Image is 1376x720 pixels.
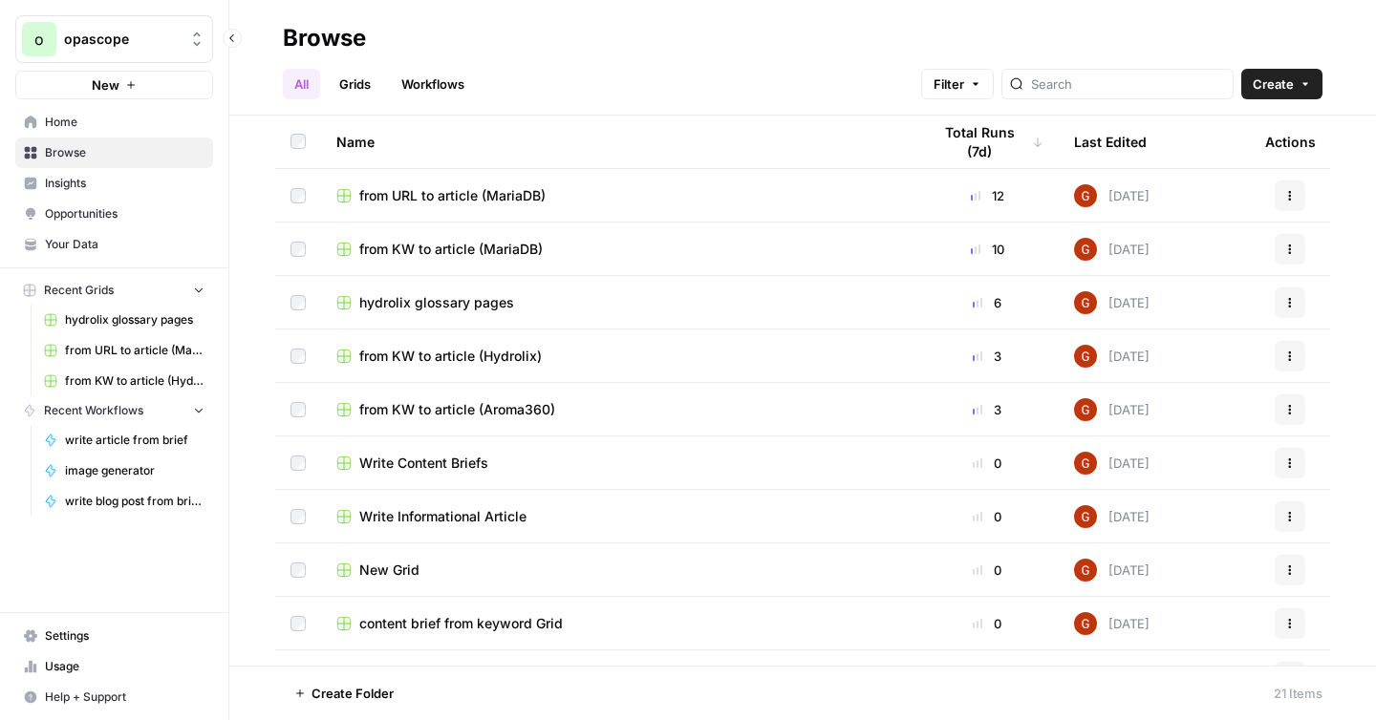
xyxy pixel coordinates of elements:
a: hydrolix glossary pages [35,305,213,335]
span: from KW to article (Hydrolix) [359,347,542,366]
a: Home [15,107,213,138]
img: pobvtkb4t1czagu00cqquhmopsq1 [1074,238,1097,261]
div: [DATE] [1074,612,1150,635]
img: pobvtkb4t1czagu00cqquhmopsq1 [1074,505,1097,528]
div: 10 [931,240,1043,259]
a: All [283,69,320,99]
img: pobvtkb4t1czagu00cqquhmopsq1 [1074,345,1097,368]
span: from URL to article (MariaDB) [359,186,546,205]
img: pobvtkb4t1czagu00cqquhmopsq1 [1074,291,1097,314]
a: New Grid [336,561,900,580]
div: 21 Items [1274,684,1322,703]
a: hydrolix glossary pages [336,293,900,312]
span: Filter [934,74,964,94]
span: Write Informational Article [359,507,527,526]
a: from URL to article (MariaDB) [35,335,213,366]
img: pobvtkb4t1czagu00cqquhmopsq1 [1074,666,1097,688]
div: [DATE] [1074,666,1150,688]
span: hydrolix glossary pages [65,311,204,328]
span: Browse [45,144,204,161]
span: Write Content Briefs [359,454,488,473]
span: Insights [45,175,204,192]
a: image generator [35,455,213,486]
span: Usage [45,658,204,675]
img: pobvtkb4t1czagu00cqquhmopsq1 [1074,184,1097,207]
span: from URL to article (MariaDB) [65,342,204,359]
button: Recent Workflows [15,396,213,425]
a: write blog post from brief (Aroma360) [35,486,213,517]
img: pobvtkb4t1czagu00cqquhmopsq1 [1074,452,1097,475]
button: Create [1241,69,1322,99]
div: [DATE] [1074,505,1150,528]
div: 3 [931,400,1043,419]
span: write article from brief [65,432,204,449]
span: image generator [65,462,204,479]
span: o [34,28,44,51]
div: [DATE] [1074,559,1150,582]
span: opascope [64,30,180,49]
div: [DATE] [1074,398,1150,421]
span: hydrolix glossary pages [359,293,514,312]
img: pobvtkb4t1czagu00cqquhmopsq1 [1074,398,1097,421]
button: New [15,71,213,99]
span: Create [1253,74,1294,94]
a: Insights [15,168,213,199]
div: 0 [931,561,1043,580]
a: from KW to article (Hydrolix) [336,347,900,366]
span: write blog post from brief (Aroma360) [65,493,204,510]
button: Create Folder [283,678,405,709]
div: 6 [931,293,1043,312]
div: Name [336,116,900,168]
img: pobvtkb4t1czagu00cqquhmopsq1 [1074,559,1097,582]
button: Filter [921,69,994,99]
div: [DATE] [1074,452,1150,475]
span: Settings [45,627,204,645]
a: Write Content Briefs [336,454,900,473]
button: Recent Grids [15,276,213,305]
span: Recent Grids [44,282,114,299]
a: content brief from keyword Grid [336,614,900,633]
a: from KW to article (Aroma360) [336,400,900,419]
a: Usage [15,651,213,682]
a: Workflows [390,69,476,99]
span: from KW to article (Hydrolix) [65,372,204,390]
span: Create Folder [312,684,394,703]
div: [DATE] [1074,291,1150,314]
span: Your Data [45,236,204,253]
span: Opportunities [45,205,204,222]
a: Write Informational Article [336,507,900,526]
span: Recent Workflows [44,402,143,419]
span: from KW to article (MariaDB) [359,240,543,259]
div: 0 [931,454,1043,473]
div: 0 [931,614,1043,633]
span: Help + Support [45,688,204,706]
a: Grids [328,69,382,99]
button: Workspace: opascope [15,15,213,63]
a: from KW to article (MariaDB) [336,240,900,259]
div: Actions [1265,116,1316,168]
a: Settings [15,621,213,651]
div: [DATE] [1074,345,1150,368]
img: pobvtkb4t1czagu00cqquhmopsq1 [1074,612,1097,635]
input: Search [1031,74,1225,94]
span: New [92,75,119,95]
button: Help + Support [15,682,213,712]
span: content brief from keyword Grid [359,614,563,633]
span: Home [45,114,204,131]
div: Total Runs (7d) [931,116,1043,168]
a: Your Data [15,229,213,260]
div: [DATE] [1074,184,1150,207]
span: New Grid [359,561,419,580]
a: from URL to article (MariaDB) [336,186,900,205]
a: write article from brief [35,425,213,455]
div: Last Edited [1074,116,1147,168]
div: Browse [283,23,366,53]
a: Browse [15,138,213,168]
div: 0 [931,507,1043,526]
span: from KW to article (Aroma360) [359,400,555,419]
a: Opportunities [15,199,213,229]
div: 3 [931,347,1043,366]
a: from KW to article (Hydrolix) [35,366,213,396]
div: [DATE] [1074,238,1150,261]
div: 12 [931,186,1043,205]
